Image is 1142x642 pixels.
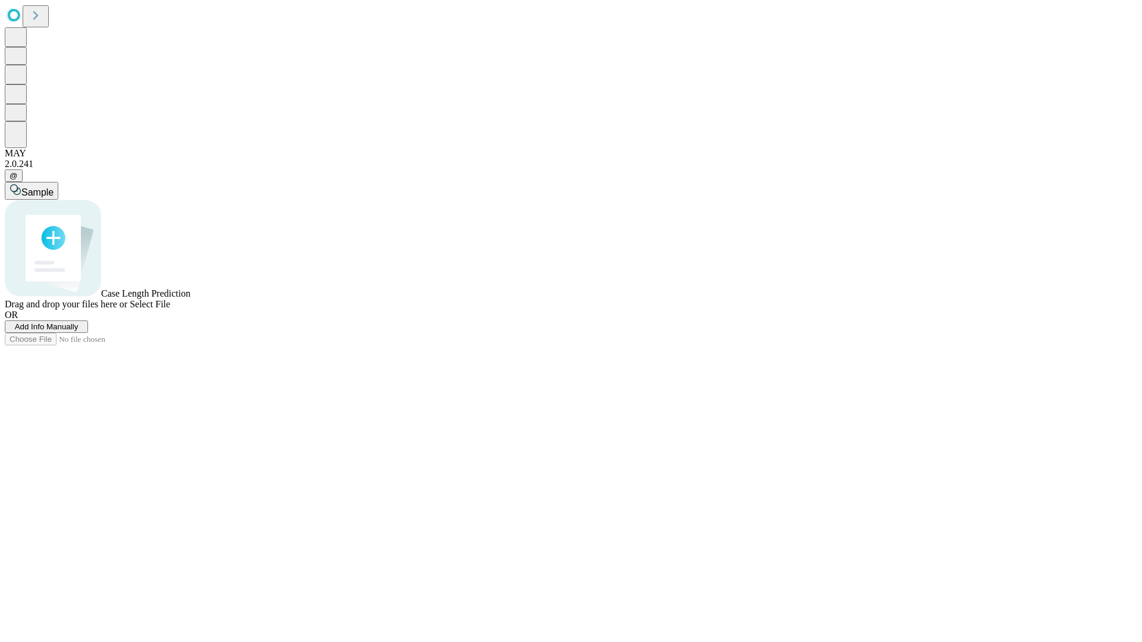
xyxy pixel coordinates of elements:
div: MAY [5,148,1137,159]
button: @ [5,169,23,182]
button: Add Info Manually [5,320,88,333]
span: Drag and drop your files here or [5,299,127,309]
span: OR [5,310,18,320]
button: Sample [5,182,58,200]
span: @ [10,171,18,180]
span: Sample [21,187,54,197]
span: Add Info Manually [15,322,79,331]
span: Case Length Prediction [101,288,190,298]
div: 2.0.241 [5,159,1137,169]
span: Select File [130,299,170,309]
